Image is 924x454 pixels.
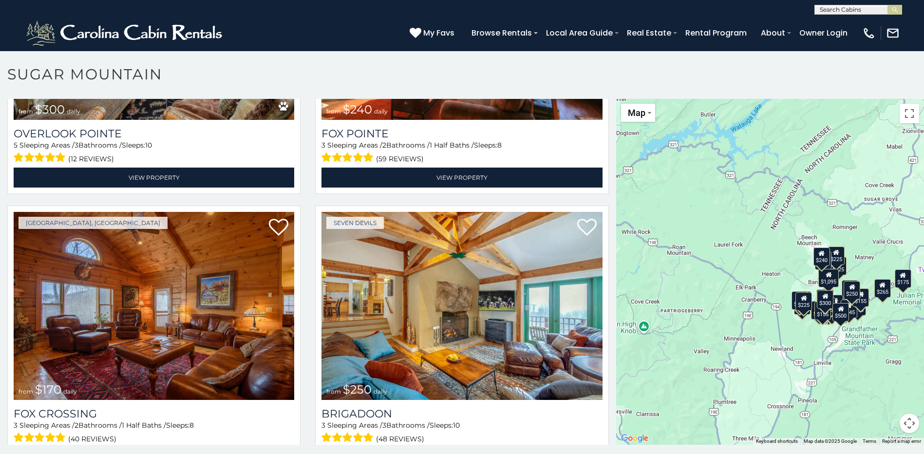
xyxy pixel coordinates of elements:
[321,212,602,400] img: Brigadoon
[376,433,424,445] span: (48 reviews)
[14,127,294,140] a: Overlook Pointe
[756,24,790,41] a: About
[619,432,651,445] a: Open this area in Google Maps (opens a new window)
[410,27,457,39] a: My Favs
[374,108,388,115] span: daily
[75,421,78,430] span: 2
[756,438,798,445] button: Keyboard shortcuts
[145,141,152,150] span: 10
[841,300,857,318] div: $345
[577,218,597,238] a: Add to favorites
[343,102,372,116] span: $240
[818,269,839,287] div: $1,095
[14,140,294,165] div: Sleeping Areas / Bathrooms / Sleeps:
[269,218,288,238] a: Add to favorites
[19,108,33,115] span: from
[795,292,812,311] div: $225
[830,257,847,275] div: $125
[874,279,891,298] div: $265
[832,303,849,322] div: $500
[423,27,454,39] span: My Favs
[343,382,372,397] span: $250
[828,246,845,265] div: $225
[189,421,194,430] span: 8
[14,212,294,400] a: Fox Crossing from $170 daily
[321,421,325,430] span: 3
[376,152,424,165] span: (59 reviews)
[816,289,833,308] div: $190
[621,104,655,122] button: Change map style
[792,291,808,310] div: $240
[19,217,168,229] a: [GEOGRAPHIC_DATA], [GEOGRAPHIC_DATA]
[68,433,116,445] span: (40 reviews)
[321,141,325,150] span: 3
[35,102,65,116] span: $300
[63,388,77,395] span: daily
[817,290,833,309] div: $300
[852,288,869,307] div: $155
[900,414,919,433] button: Map camera controls
[19,388,33,395] span: from
[321,127,602,140] a: Fox Pointe
[14,421,18,430] span: 3
[67,108,80,115] span: daily
[24,19,226,48] img: White-1-2.png
[844,281,860,300] div: $250
[321,420,602,445] div: Sleeping Areas / Bathrooms / Sleeps:
[14,212,294,400] img: Fox Crossing
[886,26,900,40] img: mail-regular-white.png
[895,269,911,288] div: $175
[35,382,61,397] span: $170
[453,421,460,430] span: 10
[122,421,166,430] span: 1 Half Baths /
[680,24,752,41] a: Rental Program
[863,438,876,444] a: Terms (opens in new tab)
[813,247,830,266] div: $240
[14,141,18,150] span: 5
[467,24,537,41] a: Browse Rentals
[382,421,386,430] span: 3
[321,140,602,165] div: Sleeping Areas / Bathrooms / Sleeps:
[816,301,832,319] div: $175
[14,407,294,420] a: Fox Crossing
[75,141,78,150] span: 3
[321,168,602,188] a: View Property
[326,217,384,229] a: Seven Devils
[326,108,341,115] span: from
[541,24,618,41] a: Local Area Guide
[804,438,857,444] span: Map data ©2025 Google
[14,420,294,445] div: Sleeping Areas / Bathrooms / Sleeps:
[321,407,602,420] a: Brigadoon
[374,388,387,395] span: daily
[814,302,831,320] div: $155
[321,212,602,400] a: Brigadoon from $250 daily
[862,26,876,40] img: phone-regular-white.png
[497,141,502,150] span: 8
[827,295,843,313] div: $200
[382,141,386,150] span: 2
[794,24,852,41] a: Owner Login
[842,280,858,299] div: $140
[619,432,651,445] img: Google
[882,438,921,444] a: Report a map error
[14,168,294,188] a: View Property
[430,141,474,150] span: 1 Half Baths /
[628,108,645,118] span: Map
[900,104,919,123] button: Toggle fullscreen view
[622,24,676,41] a: Real Estate
[68,152,114,165] span: (12 reviews)
[326,388,341,395] span: from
